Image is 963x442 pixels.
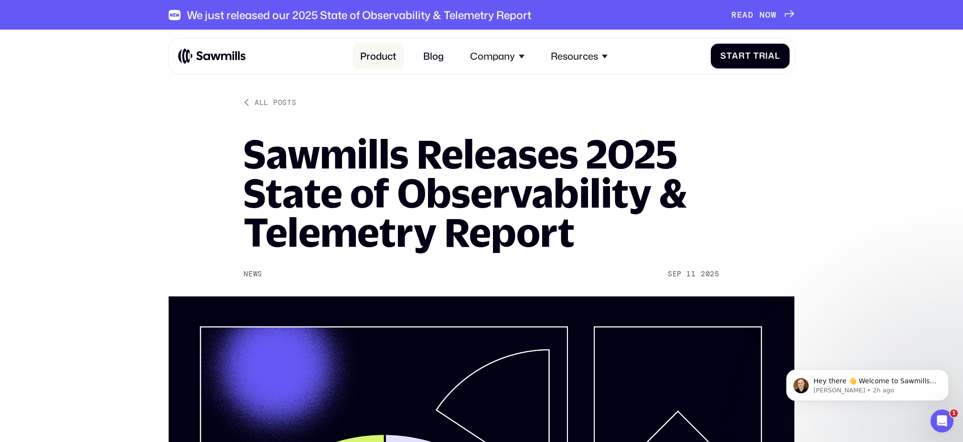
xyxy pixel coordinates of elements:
[768,51,775,61] span: a
[544,43,615,69] div: Resources
[759,51,766,61] span: r
[771,10,777,20] span: W
[244,270,262,278] div: News
[720,51,727,61] span: S
[463,43,532,69] div: Company
[470,50,515,62] div: Company
[244,97,296,107] a: All posts
[760,10,765,20] span: N
[738,51,745,61] span: r
[416,43,451,69] a: Blog
[748,10,754,20] span: D
[772,349,963,416] iframe: Intercom notifications message
[686,270,695,278] div: 11
[711,44,790,68] a: StartTrial
[732,51,738,61] span: a
[765,51,768,61] span: i
[745,51,751,61] span: t
[187,9,531,21] div: We just released our 2025 State of Observability & Telemetry Report
[737,10,743,20] span: E
[931,410,953,432] iframe: Intercom live chat
[668,270,682,278] div: Sep
[244,135,719,252] h1: Sawmills Releases 2025 State of Observability & Telemetry Report
[727,51,732,61] span: t
[731,10,795,20] a: READNOW
[701,270,719,278] div: 2025
[775,51,780,61] span: l
[765,10,771,20] span: O
[950,410,958,417] span: 1
[353,43,404,69] a: Product
[731,10,737,20] span: R
[742,10,748,20] span: A
[753,51,759,61] span: T
[255,97,296,107] div: All posts
[551,50,598,62] div: Resources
